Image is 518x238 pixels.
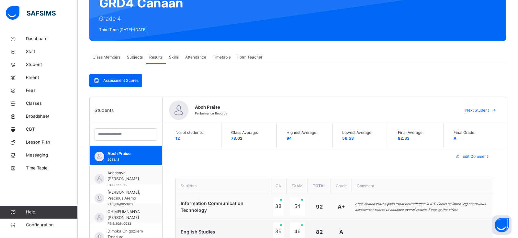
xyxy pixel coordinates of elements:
[107,151,148,157] span: Aboh Praise
[169,54,179,60] span: Skills
[287,136,292,141] span: 94
[127,54,143,60] span: Subjects
[342,130,381,135] span: Lowest Average:
[107,209,148,221] span: CHIMFUMNANYA [PERSON_NAME]
[195,112,227,115] span: Performance Records
[26,113,78,120] span: Broadsheet
[287,130,326,135] span: Highest Average:
[287,178,308,194] th: EXAM
[175,136,180,141] span: 12
[107,222,131,225] span: RTIS/20/N/0033
[26,209,77,215] span: Help
[213,54,231,60] span: Timetable
[313,183,326,188] span: Total
[93,54,120,60] span: Class Members
[26,61,78,68] span: Student
[398,136,410,141] span: 82.33
[26,36,78,42] span: Dashboard
[95,107,114,114] span: Students
[185,54,206,60] span: Attendance
[195,104,454,111] span: Aboh Praise
[26,152,78,158] span: Messaging
[338,203,345,210] span: A+
[339,229,343,235] span: A
[26,74,78,81] span: Parent
[231,130,270,135] span: Class Average:
[169,101,188,120] img: default.svg
[352,178,493,194] th: Comment
[492,215,512,235] button: Open asap
[316,203,323,210] span: 92
[331,178,352,194] th: Grade
[107,183,127,187] span: RTIS/1990/18
[465,107,489,113] span: Next Student
[270,178,287,194] th: CA
[107,189,148,201] span: [PERSON_NAME], Precious Aremo
[95,213,104,222] img: default.svg
[103,78,139,83] span: Assessment Scores
[107,202,133,206] span: RTIS/BP/0053/23
[273,197,284,216] div: 38
[316,229,323,235] span: 82
[6,6,56,20] img: safsims
[26,165,78,171] span: Time Table
[176,178,270,194] th: Subjects
[181,200,243,213] span: Information Communication Technology
[107,158,119,161] span: 2033/18
[95,193,104,203] img: default.svg
[26,100,78,107] span: Classes
[181,229,215,234] span: English Studies
[26,126,78,133] span: CBT
[231,136,242,141] span: 78.02
[290,197,305,216] div: 54
[454,136,456,141] span: A
[26,49,78,55] span: Staff
[454,130,493,135] span: Final Grade:
[149,54,163,60] span: Results
[463,154,488,159] span: Edit Comment
[237,54,262,60] span: Form Teacher
[26,87,78,94] span: Fees
[355,202,486,211] i: Aboh demonstrates good exam performance in ICT. Focus on improving continuous assessment scores t...
[175,130,215,135] span: No. of students:
[26,222,77,228] span: Configuration
[26,139,78,146] span: Lesson Plan
[95,174,104,184] img: default.svg
[342,136,354,141] span: 56.53
[107,170,148,182] span: Adesanya [PERSON_NAME]
[95,152,104,161] img: default.svg
[398,130,437,135] span: Final Average:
